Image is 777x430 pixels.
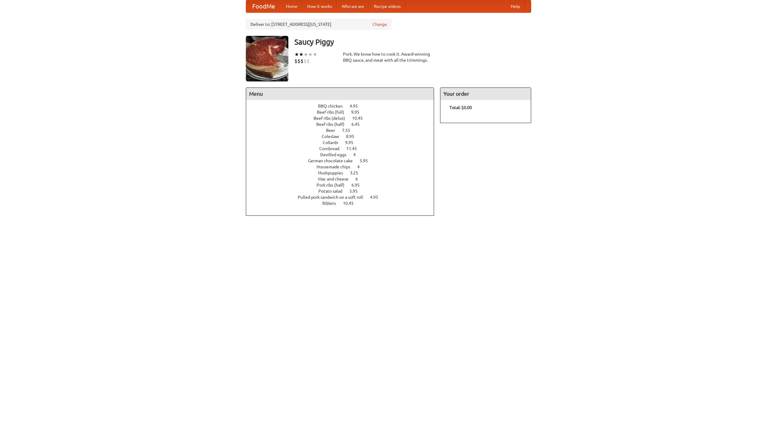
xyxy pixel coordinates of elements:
span: 4.95 [350,104,364,108]
li: ★ [294,51,299,58]
span: 9.95 [345,140,359,145]
li: $ [304,58,307,64]
span: 11.45 [346,146,363,151]
span: Riblets [322,201,342,206]
a: FoodMe [246,0,281,12]
span: 7.55 [342,128,356,133]
div: Deliver to: [STREET_ADDRESS][US_STATE] [246,19,392,30]
span: Potato salad [318,189,348,194]
li: ★ [304,51,308,58]
a: Beef ribs (full) 9.95 [317,110,371,115]
li: $ [294,58,297,64]
span: 9.95 [351,110,365,115]
span: 3.95 [349,189,364,194]
a: Help [506,0,525,12]
div: Pork. We know how to cook it. Award-winning BBQ sauce, and meat with all the trimmings. [343,51,434,63]
span: Beer [326,128,341,133]
li: $ [297,58,300,64]
span: 10.45 [343,201,360,206]
h4: Your order [440,88,531,100]
a: Devilled eggs 4 [320,152,367,157]
span: 6.45 [351,122,366,127]
span: 4 [357,164,366,169]
a: How it works [302,0,337,12]
span: 6 [355,177,364,181]
a: Change [372,21,387,27]
a: Beer 7.55 [326,128,361,133]
a: Hushpuppies 3.25 [318,170,369,175]
a: Housemade chips 4 [317,164,371,169]
h3: Saucy Piggy [294,36,531,48]
span: Hushpuppies [318,170,349,175]
li: ★ [308,51,313,58]
a: Collards 9.95 [323,140,365,145]
span: Cornbread [319,146,345,151]
a: Pulled pork sandwich on a soft roll 4.95 [298,195,389,200]
img: angular.jpg [246,36,288,81]
span: Mac and cheese [318,177,355,181]
a: Riblets 10.45 [322,201,365,206]
li: ★ [299,51,304,58]
a: German chocolate cake 5.95 [308,158,379,163]
span: 5.95 [360,158,374,163]
span: 3.25 [350,170,364,175]
a: Mac and cheese 6 [318,177,369,181]
span: Beef ribs (half) [316,122,351,127]
span: 8.95 [346,134,360,139]
b: Total: $0.00 [450,105,472,110]
li: $ [307,58,310,64]
a: Home [281,0,302,12]
span: Coleslaw [322,134,345,139]
span: Housemade chips [317,164,356,169]
span: 6.95 [351,183,366,187]
span: 10.45 [352,116,369,121]
a: BBQ chicken 4.95 [318,104,369,108]
span: BBQ chicken [318,104,349,108]
li: $ [300,58,304,64]
a: Beef ribs (half) 6.45 [316,122,371,127]
span: Devilled eggs [320,152,352,157]
a: Recipe videos [369,0,405,12]
span: Pulled pork sandwich on a soft roll [298,195,369,200]
a: Potato salad 3.95 [318,189,369,194]
h4: Menu [246,88,434,100]
span: Collards [323,140,344,145]
a: Cornbread 11.45 [319,146,368,151]
span: Beef ribs (delux) [314,116,351,121]
span: 4.95 [370,195,384,200]
a: Beef ribs (delux) 10.45 [314,116,374,121]
a: Who we are [337,0,369,12]
a: Coleslaw 8.95 [322,134,365,139]
span: Pork ribs (half) [317,183,351,187]
li: ★ [313,51,317,58]
span: German chocolate cake [308,158,359,163]
span: Beef ribs (full) [317,110,350,115]
a: Pork ribs (half) 6.95 [317,183,371,187]
span: 4 [353,152,362,157]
